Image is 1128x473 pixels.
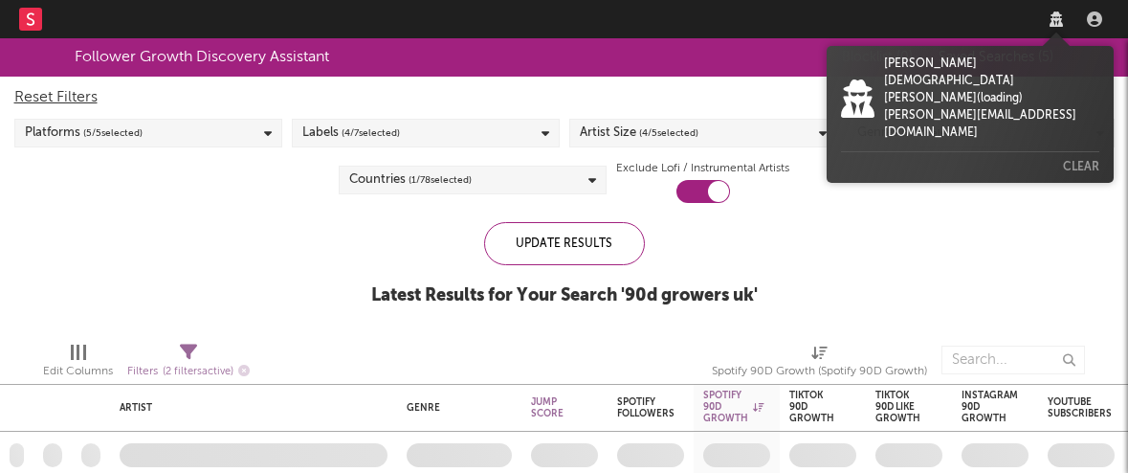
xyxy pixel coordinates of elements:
[83,122,143,145] span: ( 5 / 5 selected)
[407,402,502,414] div: Genre
[120,402,378,414] div: Artist
[163,367,233,377] span: ( 2 filters active)
[371,284,758,307] div: Latest Results for Your Search ' 90d growers uk '
[875,390,920,424] div: Tiktok 90D Like Growth
[712,336,927,392] div: Spotify 90D Growth (Spotify 90D Growth)
[580,122,698,145] div: Artist Size
[1063,162,1099,173] button: Clear
[14,86,1115,109] div: Reset Filters
[342,122,400,145] span: ( 4 / 7 selected)
[789,390,834,424] div: Tiktok 90D Growth
[884,56,1099,107] div: [PERSON_NAME] [DEMOGRAPHIC_DATA][PERSON_NAME] ( loading )
[75,46,329,69] div: Follower Growth Discovery Assistant
[616,157,789,180] label: Exclude Lofi / Instrumental Artists
[349,169,472,191] div: Countries
[127,360,250,384] div: Filters
[884,107,1099,142] div: [PERSON_NAME][EMAIL_ADDRESS][DOMAIN_NAME]
[531,396,569,419] div: Jump Score
[712,360,927,383] div: Spotify 90D Growth (Spotify 90D Growth)
[25,122,143,145] div: Platforms
[43,360,113,383] div: Edit Columns
[703,390,763,424] div: Spotify 90D Growth
[617,396,675,419] div: Spotify Followers
[43,336,113,392] div: Edit Columns
[302,122,400,145] div: Labels
[409,169,472,191] span: ( 1 / 78 selected)
[1048,396,1112,419] div: YouTube Subscribers
[941,346,1085,374] input: Search...
[484,222,645,265] div: Update Results
[639,122,698,145] span: ( 4 / 5 selected)
[962,390,1018,424] div: Instagram 90D Growth
[127,336,250,392] div: Filters(2 filters active)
